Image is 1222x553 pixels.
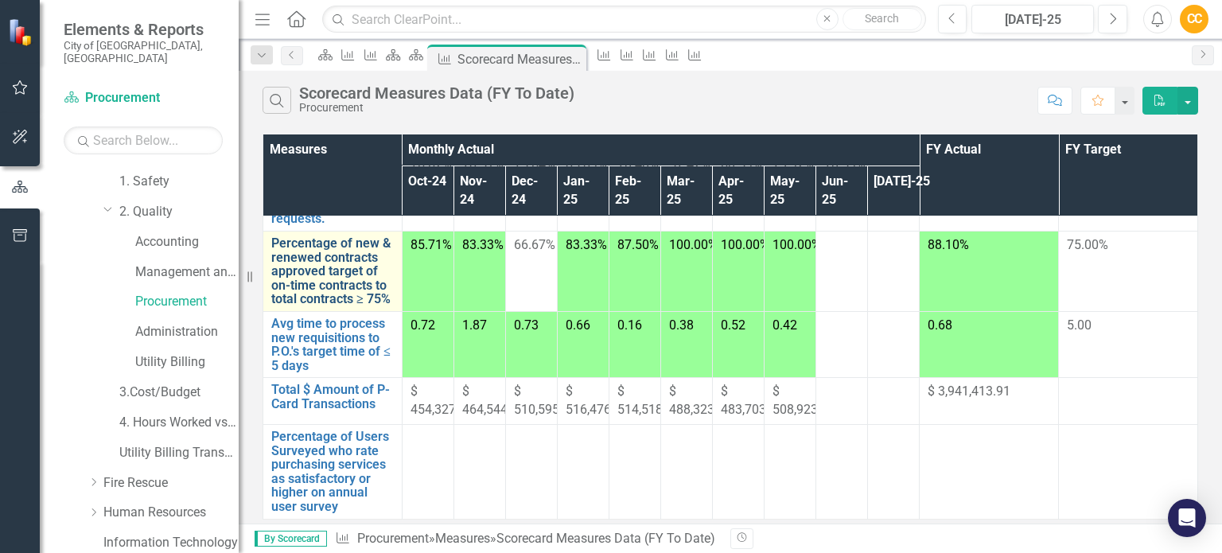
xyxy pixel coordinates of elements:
span: 0.73 [514,317,539,333]
a: Avg time to process new requisitions to P.O.'s target time of ≤ 5 days [271,317,394,372]
span: 0.72 [411,317,435,333]
a: Administration [135,323,239,341]
td: Double-Click to Edit Right Click for Context Menu [263,232,403,312]
span: $ 454,327.87 [411,384,473,417]
span: 0.38 [669,317,694,333]
td: Double-Click to Edit Right Click for Context Menu [263,425,403,520]
span: 100.00% [669,237,718,252]
img: ClearPoint Strategy [8,18,36,46]
span: Search [865,12,899,25]
a: Fire Rescue [103,474,239,493]
a: 3.Cost/Budget [119,384,239,402]
button: [DATE]-25 [971,5,1094,33]
span: 0.16 [617,317,642,333]
input: Search Below... [64,127,223,154]
div: Scorecard Measures Data (FY To Date) [457,49,582,69]
div: Procurement [299,102,574,114]
div: Scorecard Measures Data (FY To Date) [299,84,574,102]
span: $ 3,941,413.91 [928,384,1010,399]
span: 100.00% [773,237,821,252]
span: 85.71% [411,237,452,252]
span: $ 516,476.72 [566,384,629,417]
button: CC [1180,5,1208,33]
span: 1.87 [462,317,487,333]
a: 1. Safety [119,173,239,191]
a: Utility Billing Transactional Survey [119,444,239,462]
span: $ 488,323.22 [669,384,732,417]
span: 0.68 [928,317,952,333]
span: $ 508,923.79 [773,384,835,417]
a: Procurement [357,531,429,546]
td: Double-Click to Edit Right Click for Context Menu [263,312,403,378]
span: 88.10% [928,237,969,252]
span: 100.00% [721,237,769,252]
span: $ 464,544.37 [462,384,525,417]
a: Measures [435,531,490,546]
a: Total $ Amount of P-Card Transactions [271,383,394,411]
div: Scorecard Measures Data (FY To Date) [496,531,715,546]
span: Elements & Reports [64,20,223,39]
span: $ 514,518.74 [617,384,680,417]
a: Human Resources [103,504,239,522]
a: Procurement [64,89,223,107]
a: Accounting [135,233,239,251]
div: » » [335,530,718,548]
span: 66.67% [514,237,555,252]
a: Management and Budget [135,263,239,282]
a: Procurement [135,293,239,311]
a: 2. Quality [119,203,239,221]
small: City of [GEOGRAPHIC_DATA], [GEOGRAPHIC_DATA] [64,39,223,65]
span: 83.33% [566,237,607,252]
span: $ 483,703.34 [721,384,784,417]
a: Information Technology [103,534,239,552]
a: Percentage of Users Surveyed who rate purchasing services as satisfactory or higher on annual use... [271,430,394,514]
div: [DATE]-25 [977,10,1088,29]
span: 75.00% [1067,237,1108,252]
span: 83.33% [462,237,504,252]
div: Open Intercom Messenger [1168,499,1206,537]
span: 5.00 [1067,317,1092,333]
a: Percentage of new & renewed contracts approved target of on-time contracts to total contracts ≥ 75% [271,236,394,306]
span: 87.50% [617,237,659,252]
span: By Scorecard [255,531,327,547]
a: Utility Billing [135,353,239,372]
span: $ 510,595.86 [514,384,577,417]
td: Double-Click to Edit Right Click for Context Menu [263,378,403,425]
button: Search [843,8,922,30]
input: Search ClearPoint... [322,6,925,33]
span: 0.42 [773,317,797,333]
a: 4. Hours Worked vs Available hours [119,414,239,432]
span: 0.52 [721,317,745,333]
span: 0.66 [566,317,590,333]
